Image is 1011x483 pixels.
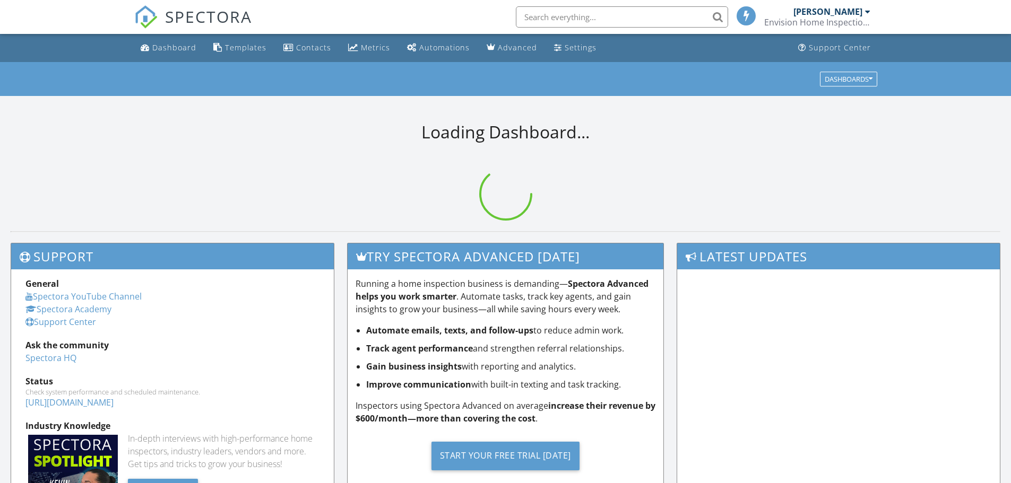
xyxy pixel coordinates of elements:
h3: Try spectora advanced [DATE] [348,243,664,269]
strong: General [25,278,59,289]
div: Metrics [361,42,390,52]
strong: Track agent performance [366,343,473,354]
button: Dashboards [820,72,877,86]
div: Dashboard [152,42,196,52]
a: Templates [209,38,271,58]
h3: Support [11,243,334,269]
div: Check system performance and scheduled maintenance. [25,388,319,396]
p: Inspectors using Spectora Advanced on average . [356,399,656,425]
a: Spectora Academy [25,303,111,315]
a: Support Center [794,38,875,58]
div: Automations [419,42,470,52]
div: [PERSON_NAME] [793,6,862,17]
a: Spectora YouTube Channel [25,291,142,302]
a: SPECTORA [134,14,252,37]
span: SPECTORA [165,5,252,28]
strong: Improve communication [366,379,471,390]
div: Dashboards [825,75,872,83]
a: Start Your Free Trial [DATE] [356,433,656,478]
strong: Automate emails, texts, and follow-ups [366,324,533,336]
div: Envision Home Inspections [764,17,870,28]
div: Support Center [809,42,871,52]
a: Spectora HQ [25,352,76,364]
a: Metrics [344,38,394,58]
div: In-depth interviews with high-performance home inspectors, industry leaders, vendors and more. Ge... [128,432,319,470]
a: Dashboard [136,38,201,58]
a: Automations (Basic) [403,38,474,58]
li: with built-in texting and task tracking. [366,378,656,391]
a: Advanced [482,38,541,58]
div: Settings [565,42,597,52]
p: Running a home inspection business is demanding— . Automate tasks, track key agents, and gain ins... [356,277,656,315]
div: Ask the community [25,339,319,352]
li: and strengthen referral relationships. [366,342,656,355]
strong: Spectora Advanced helps you work smarter [356,278,649,302]
div: Contacts [296,42,331,52]
a: [URL][DOMAIN_NAME] [25,397,114,408]
div: Start Your Free Trial [DATE] [431,442,580,470]
strong: increase their revenue by $600/month—more than covering the cost [356,400,655,424]
li: with reporting and analytics. [366,360,656,373]
img: The Best Home Inspection Software - Spectora [134,5,158,29]
input: Search everything... [516,6,728,28]
strong: Gain business insights [366,361,462,372]
li: to reduce admin work. [366,324,656,337]
a: Contacts [279,38,335,58]
div: Status [25,375,319,388]
a: Settings [550,38,601,58]
div: Templates [225,42,266,52]
div: Industry Knowledge [25,419,319,432]
h3: Latest Updates [677,243,1000,269]
div: Advanced [498,42,537,52]
a: Support Center [25,316,96,328]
